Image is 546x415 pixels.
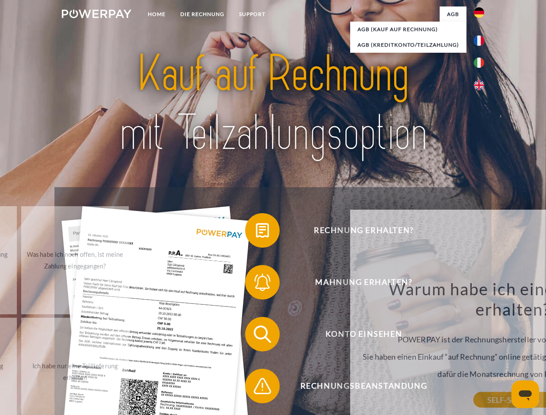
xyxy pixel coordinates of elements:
[252,323,273,345] img: qb_search.svg
[245,317,470,351] button: Konto einsehen
[26,360,124,383] div: Ich habe nur eine Teillieferung erhalten
[21,206,129,314] a: Was habe ich noch offen, ist meine Zahlung eingegangen?
[474,7,484,18] img: de
[83,41,463,166] img: title-powerpay_de.svg
[474,35,484,46] img: fr
[62,10,131,18] img: logo-powerpay-white.svg
[474,57,484,68] img: it
[350,37,466,53] a: AGB (Kreditkonto/Teilzahlung)
[511,380,539,408] iframe: Schaltfläche zum Öffnen des Messaging-Fensters
[350,22,466,37] a: AGB (Kauf auf Rechnung)
[173,6,232,22] a: DIE RECHNUNG
[245,369,470,403] button: Rechnungsbeanstandung
[140,6,173,22] a: Home
[252,375,273,397] img: qb_warning.svg
[232,6,273,22] a: SUPPORT
[440,6,466,22] a: agb
[474,80,484,90] img: en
